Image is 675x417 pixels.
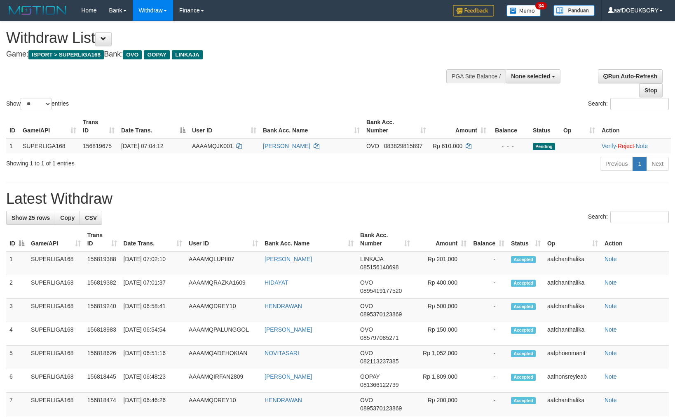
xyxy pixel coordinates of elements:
[120,228,185,251] th: Date Trans.: activate to sort column ascending
[553,5,595,16] img: panduan.png
[413,299,470,322] td: Rp 500,000
[28,393,84,416] td: SUPERLIGA168
[360,303,373,309] span: OVO
[189,115,260,138] th: User ID: activate to sort column ascending
[265,350,299,356] a: NOVITASARI
[28,50,104,59] span: ISPORT > SUPERLIGA168
[413,393,470,416] td: Rp 200,000
[605,256,617,262] a: Note
[560,115,598,138] th: Op: activate to sort column ascending
[28,275,84,299] td: SUPERLIGA168
[598,138,671,153] td: · ·
[544,393,601,416] td: aafchanthalika
[84,251,120,275] td: 156819388
[600,157,633,171] a: Previous
[120,299,185,322] td: [DATE] 06:58:41
[28,251,84,275] td: SUPERLIGA168
[535,2,546,9] span: 34
[429,115,490,138] th: Amount: activate to sort column ascending
[6,4,69,16] img: MOTION_logo.png
[6,275,28,299] td: 2
[21,98,52,110] select: Showentries
[6,30,442,46] h1: Withdraw List
[6,251,28,275] td: 1
[602,143,616,149] a: Verify
[84,299,120,322] td: 156819240
[413,228,470,251] th: Amount: activate to sort column ascending
[360,350,373,356] span: OVO
[446,69,506,83] div: PGA Site Balance /
[120,322,185,346] td: [DATE] 06:54:54
[120,369,185,393] td: [DATE] 06:48:23
[588,211,669,223] label: Search:
[60,214,75,221] span: Copy
[470,322,508,346] td: -
[506,69,560,83] button: None selected
[12,214,50,221] span: Show 25 rows
[260,115,363,138] th: Bank Acc. Name: activate to sort column ascending
[544,369,601,393] td: aafnonsreyleab
[605,350,617,356] a: Note
[265,256,312,262] a: [PERSON_NAME]
[28,369,84,393] td: SUPERLIGA168
[511,256,536,263] span: Accepted
[433,143,462,149] span: Rp 610.000
[366,143,379,149] span: OVO
[84,322,120,346] td: 156818983
[84,393,120,416] td: 156818474
[605,397,617,403] a: Note
[511,374,536,381] span: Accepted
[470,275,508,299] td: -
[6,393,28,416] td: 7
[263,143,310,149] a: [PERSON_NAME]
[185,275,261,299] td: AAAAMQRAZKA1609
[185,346,261,369] td: AAAAMQADEHOKIAN
[533,143,555,150] span: Pending
[470,228,508,251] th: Balance: activate to sort column ascending
[544,322,601,346] td: aafchanthalika
[265,373,312,380] a: [PERSON_NAME]
[544,251,601,275] td: aafchanthalika
[618,143,634,149] a: Reject
[120,275,185,299] td: [DATE] 07:01:37
[506,5,541,16] img: Button%20Memo.svg
[360,264,398,271] span: Copy 085156140698 to clipboard
[360,287,402,294] span: Copy 0895419177520 to clipboard
[360,279,373,286] span: OVO
[360,382,398,388] span: Copy 081366122739 to clipboard
[470,369,508,393] td: -
[120,393,185,416] td: [DATE] 06:46:26
[28,299,84,322] td: SUPERLIGA168
[6,228,28,251] th: ID: activate to sort column descending
[80,115,118,138] th: Trans ID: activate to sort column ascending
[413,322,470,346] td: Rp 150,000
[544,346,601,369] td: aafphoenmanit
[6,211,55,225] a: Show 25 rows
[83,143,112,149] span: 156819675
[123,50,142,59] span: OVO
[544,228,601,251] th: Op: activate to sort column ascending
[511,397,536,404] span: Accepted
[633,157,647,171] a: 1
[6,115,19,138] th: ID
[413,275,470,299] td: Rp 400,000
[360,311,402,318] span: Copy 0895370123869 to clipboard
[360,335,398,341] span: Copy 085797085271 to clipboard
[470,393,508,416] td: -
[360,397,373,403] span: OVO
[185,251,261,275] td: AAAAMQLUPII07
[185,322,261,346] td: AAAAMQPALUNGGOL
[360,326,373,333] span: OVO
[360,256,383,262] span: LINKAJA
[28,322,84,346] td: SUPERLIGA168
[6,156,275,167] div: Showing 1 to 1 of 1 entries
[19,138,80,153] td: SUPERLIGA168
[185,299,261,322] td: AAAAMQDREY10
[470,299,508,322] td: -
[511,280,536,287] span: Accepted
[85,214,97,221] span: CSV
[28,346,84,369] td: SUPERLIGA168
[363,115,429,138] th: Bank Acc. Number: activate to sort column ascending
[121,143,163,149] span: [DATE] 07:04:12
[544,275,601,299] td: aafchanthalika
